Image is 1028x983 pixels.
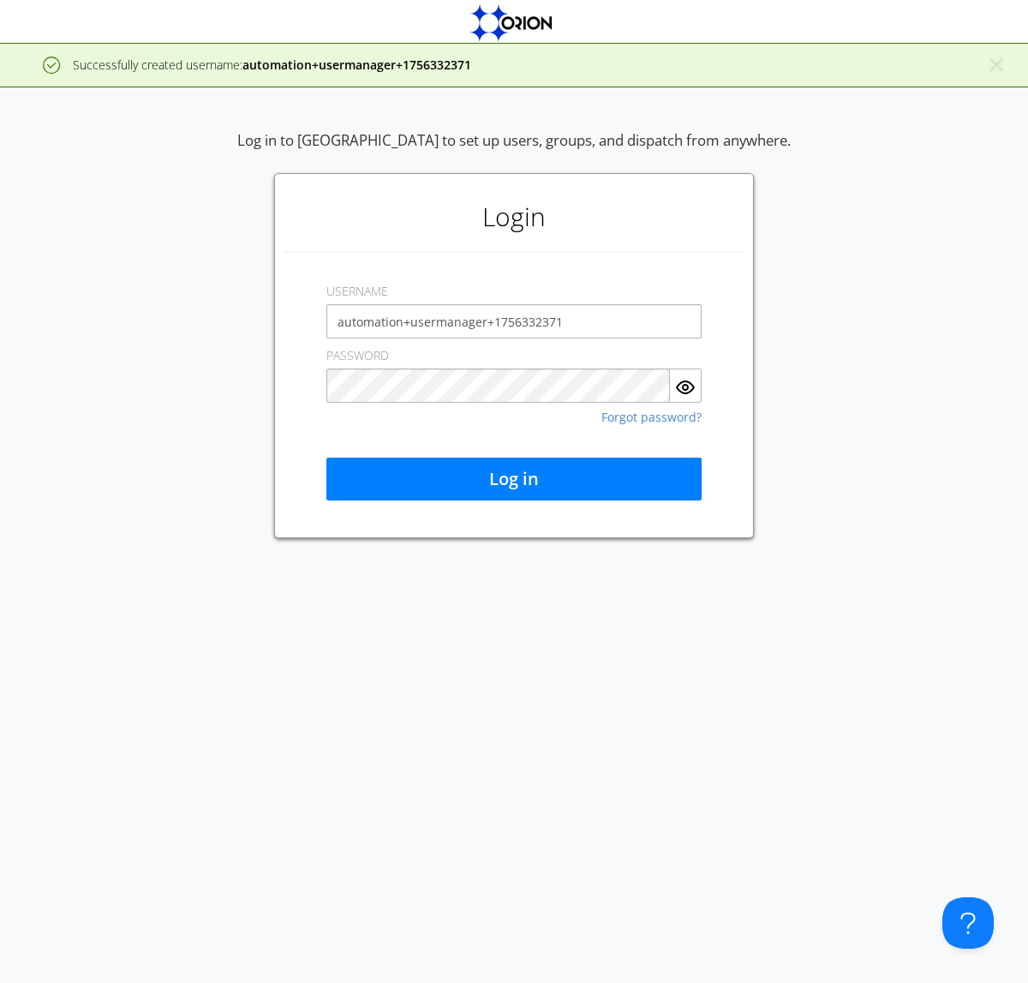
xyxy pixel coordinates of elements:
[670,369,702,403] button: Show Password
[675,377,696,398] img: eye.svg
[326,347,389,364] label: PASSWORD
[237,130,791,173] div: Log in to [GEOGRAPHIC_DATA] to set up users, groups, and dispatch from anywhere.
[73,57,471,73] span: Successfully created username:
[601,411,702,423] a: Forgot password?
[326,369,670,403] input: Password
[326,458,702,500] button: Log in
[942,897,994,949] iframe: Toggle Customer Support
[284,183,744,251] h1: Login
[326,283,388,300] label: USERNAME
[242,57,471,73] strong: automation+usermanager+1756332371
